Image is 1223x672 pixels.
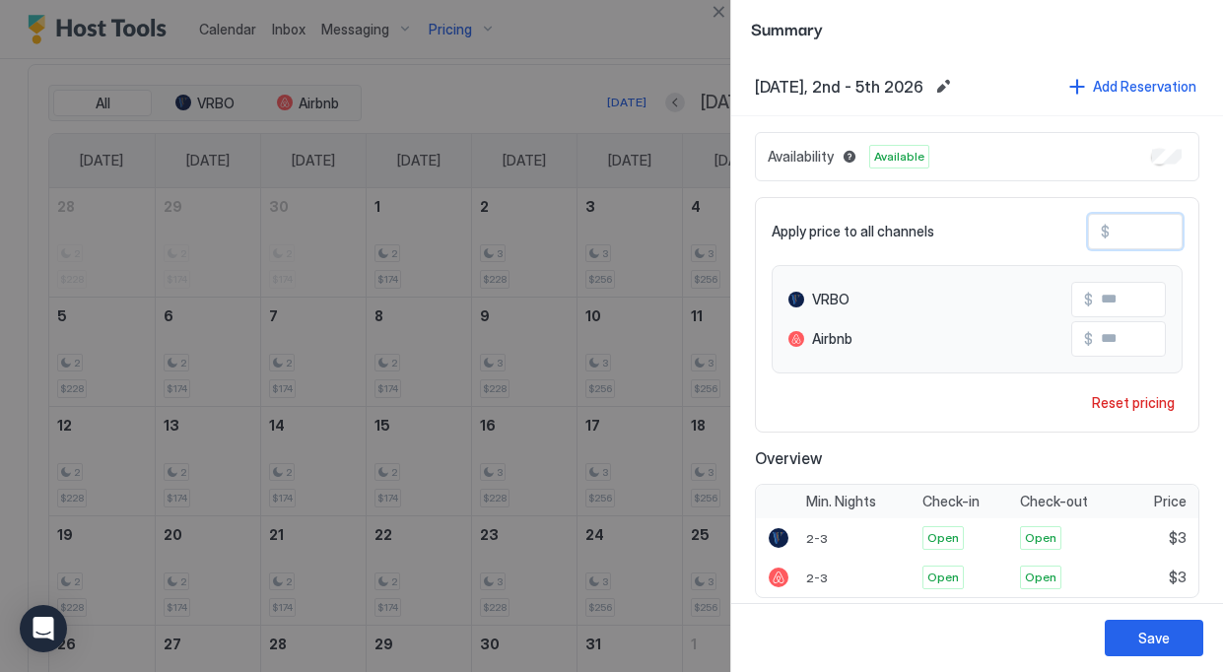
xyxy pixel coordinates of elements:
span: $ [1084,291,1093,308]
button: Save [1105,620,1203,656]
span: Open [927,529,959,547]
span: $3 [1169,529,1187,547]
span: Check-out [1020,493,1088,510]
span: $3 [1169,569,1187,586]
span: Check-in [922,493,980,510]
span: 2-3 [806,531,828,546]
span: Open [927,569,959,586]
div: Open Intercom Messenger [20,605,67,652]
div: Reset pricing [1092,392,1175,413]
span: Open [1025,569,1056,586]
span: [DATE], 2nd - 5th 2026 [755,77,923,97]
span: Price [1154,493,1187,510]
button: Blocked dates override all pricing rules and remain unavailable until manually unblocked [838,145,861,168]
span: Min. Nights [806,493,876,510]
span: Apply price to all channels [772,223,934,240]
span: Overview [755,448,1199,468]
span: Summary [751,16,1203,40]
button: Reset pricing [1084,389,1183,416]
div: Save [1138,628,1170,648]
span: Available [874,148,924,166]
span: Availability [768,148,834,166]
span: $ [1084,330,1093,348]
span: 2-3 [806,571,828,585]
span: Open [1025,529,1056,547]
span: Airbnb [812,330,852,348]
span: VRBO [812,291,849,308]
div: Add Reservation [1093,76,1196,97]
button: Add Reservation [1066,73,1199,100]
span: $ [1101,223,1110,240]
button: Edit date range [931,75,955,99]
